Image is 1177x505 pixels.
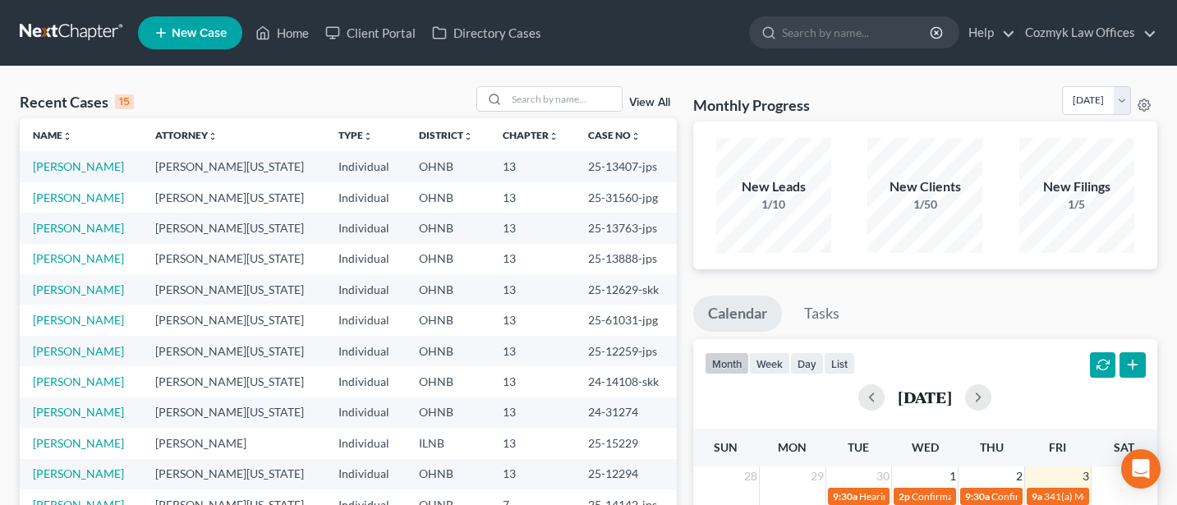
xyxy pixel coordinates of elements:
td: 25-13407-jps [575,151,676,181]
a: [PERSON_NAME] [33,251,124,265]
button: list [824,352,855,374]
span: 3 [1081,466,1091,486]
span: 30 [875,466,891,486]
a: Chapterunfold_more [503,129,559,141]
td: Individual [325,336,406,366]
span: 2 [1014,466,1024,486]
td: ILNB [406,428,490,458]
a: Districtunfold_more [419,129,473,141]
a: [PERSON_NAME] [33,374,124,388]
span: 9:30a [833,490,857,503]
td: 25-13763-jps [575,213,676,243]
td: OHNB [406,397,490,428]
td: 13 [490,305,575,335]
td: [PERSON_NAME][US_STATE] [142,274,324,305]
a: Tasks [789,296,854,332]
td: Individual [325,244,406,274]
td: [PERSON_NAME][US_STATE] [142,459,324,489]
div: New Leads [716,177,831,196]
td: 25-12294 [575,459,676,489]
td: OHNB [406,244,490,274]
td: [PERSON_NAME][US_STATE] [142,244,324,274]
span: Tue [848,440,869,454]
a: [PERSON_NAME] [33,191,124,204]
a: [PERSON_NAME] [33,405,124,419]
span: 1 [948,466,958,486]
div: New Clients [867,177,982,196]
td: 25-15229 [575,428,676,458]
a: Home [247,18,317,48]
a: View All [629,97,670,108]
h2: [DATE] [898,388,952,406]
td: Individual [325,459,406,489]
td: 13 [490,366,575,397]
td: Individual [325,182,406,213]
td: Individual [325,305,406,335]
div: Recent Cases [20,92,134,112]
span: Mon [778,440,807,454]
td: OHNB [406,336,490,366]
span: Hearing for [PERSON_NAME] [859,490,987,503]
td: 13 [490,213,575,243]
span: 9a [1032,490,1042,503]
td: 25-12259-jps [575,336,676,366]
td: 13 [490,428,575,458]
td: [PERSON_NAME][US_STATE] [142,397,324,428]
td: OHNB [406,182,490,213]
a: [PERSON_NAME] [33,344,124,358]
td: [PERSON_NAME] [142,428,324,458]
td: Individual [325,428,406,458]
span: Thu [980,440,1004,454]
td: OHNB [406,274,490,305]
div: 1/5 [1019,196,1134,213]
a: [PERSON_NAME] [33,313,124,327]
i: unfold_more [463,131,473,141]
td: [PERSON_NAME][US_STATE] [142,366,324,397]
button: day [790,352,824,374]
button: month [705,352,749,374]
td: 25-12629-skk [575,274,676,305]
td: OHNB [406,366,490,397]
td: OHNB [406,213,490,243]
a: Calendar [693,296,782,332]
td: [PERSON_NAME][US_STATE] [142,305,324,335]
td: Individual [325,151,406,181]
td: 24-31274 [575,397,676,428]
a: Directory Cases [424,18,549,48]
td: 25-61031-jpg [575,305,676,335]
h3: Monthly Progress [693,95,810,115]
span: Confirmation Hearing for [PERSON_NAME] [912,490,1100,503]
a: [PERSON_NAME] [33,282,124,296]
span: Fri [1049,440,1066,454]
div: 15 [115,94,134,109]
a: Nameunfold_more [33,129,72,141]
input: Search by name... [782,17,932,48]
i: unfold_more [363,131,373,141]
a: [PERSON_NAME] [33,436,124,450]
div: 1/10 [716,196,831,213]
div: 1/50 [867,196,982,213]
span: New Case [172,27,227,39]
button: week [749,352,790,374]
td: [PERSON_NAME][US_STATE] [142,182,324,213]
span: 2p [899,490,910,503]
a: Typeunfold_more [338,129,373,141]
a: Help [960,18,1015,48]
td: Individual [325,213,406,243]
i: unfold_more [549,131,559,141]
span: 9:30a [965,490,990,503]
a: [PERSON_NAME] [33,159,124,173]
td: 13 [490,151,575,181]
span: Wed [912,440,939,454]
td: 13 [490,274,575,305]
a: [PERSON_NAME] [33,221,124,235]
td: 13 [490,244,575,274]
td: OHNB [406,305,490,335]
span: 29 [809,466,825,486]
td: 13 [490,336,575,366]
td: [PERSON_NAME][US_STATE] [142,336,324,366]
span: 28 [743,466,759,486]
span: Sat [1114,440,1134,454]
i: unfold_more [208,131,218,141]
td: Individual [325,366,406,397]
